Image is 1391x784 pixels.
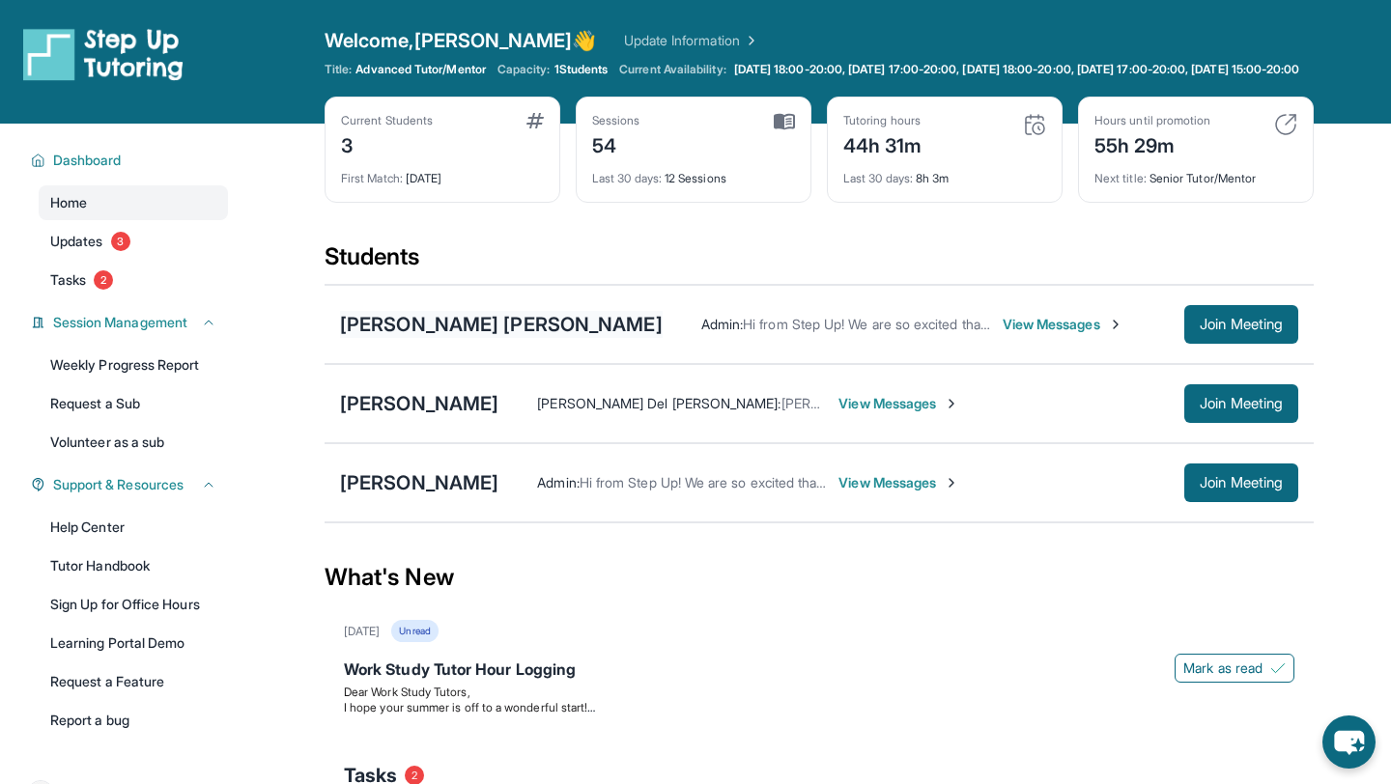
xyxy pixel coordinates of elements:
[624,31,759,50] a: Update Information
[344,700,595,714] span: I hope your summer is off to a wonderful start!
[39,664,228,699] a: Request a Feature
[1270,660,1286,676] img: Mark as read
[1184,463,1298,502] button: Join Meeting
[39,510,228,545] a: Help Center
[341,113,433,128] div: Current Students
[45,151,216,170] button: Dashboard
[325,62,352,77] span: Title:
[497,62,551,77] span: Capacity:
[344,624,380,639] div: [DATE]
[592,113,640,128] div: Sessions
[1094,113,1210,128] div: Hours until promotion
[39,386,228,421] a: Request a Sub
[39,263,228,297] a: Tasks2
[94,270,113,290] span: 2
[39,626,228,660] a: Learning Portal Demo
[1175,654,1294,683] button: Mark as read
[701,316,743,332] span: Admin :
[843,113,923,128] div: Tutoring hours
[944,396,959,411] img: Chevron-Right
[355,62,485,77] span: Advanced Tutor/Mentor
[619,62,725,77] span: Current Availability:
[730,62,1304,77] a: [DATE] 18:00-20:00, [DATE] 17:00-20:00, [DATE] 18:00-20:00, [DATE] 17:00-20:00, [DATE] 15:00-20:00
[1094,171,1147,185] span: Next title :
[592,128,640,159] div: 54
[39,548,228,583] a: Tutor Handbook
[50,232,103,251] span: Updates
[1184,384,1298,423] button: Join Meeting
[1094,128,1210,159] div: 55h 29m
[45,313,216,332] button: Session Management
[23,27,184,81] img: logo
[592,159,795,186] div: 12 Sessions
[554,62,609,77] span: 1 Students
[1200,477,1283,489] span: Join Meeting
[592,171,662,185] span: Last 30 days :
[537,395,781,411] span: [PERSON_NAME] Del [PERSON_NAME] :
[838,473,959,492] span: View Messages
[39,224,228,259] a: Updates3
[50,270,86,290] span: Tasks
[1322,715,1376,769] button: chat-button
[391,620,438,642] div: Unread
[843,128,923,159] div: 44h 31m
[1003,315,1123,334] span: View Messages
[838,394,959,413] span: View Messages
[39,348,228,382] a: Weekly Progress Report
[341,171,403,185] span: First Match :
[53,313,187,332] span: Session Management
[325,241,1314,284] div: Students
[39,587,228,622] a: Sign Up for Office Hours
[843,159,1046,186] div: 8h 3m
[1023,113,1046,136] img: card
[526,113,544,128] img: card
[1200,319,1283,330] span: Join Meeting
[537,474,579,490] span: Admin :
[774,113,795,130] img: card
[734,62,1300,77] span: [DATE] 18:00-20:00, [DATE] 17:00-20:00, [DATE] 18:00-20:00, [DATE] 17:00-20:00, [DATE] 15:00-20:00
[53,151,122,170] span: Dashboard
[39,185,228,220] a: Home
[1200,398,1283,409] span: Join Meeting
[45,475,216,494] button: Support & Resources
[340,469,498,496] div: [PERSON_NAME]
[944,475,959,490] img: Chevron-Right
[740,31,759,50] img: Chevron Right
[843,171,913,185] span: Last 30 days :
[39,425,228,460] a: Volunteer as a sub
[325,27,597,54] span: Welcome, [PERSON_NAME] 👋
[1108,317,1123,332] img: Chevron-Right
[39,703,228,738] a: Report a bug
[50,193,87,212] span: Home
[1094,159,1297,186] div: Senior Tutor/Mentor
[53,475,184,494] span: Support & Resources
[340,390,498,417] div: [PERSON_NAME]
[344,658,1294,685] div: Work Study Tutor Hour Logging
[1274,113,1297,136] img: card
[111,232,130,251] span: 3
[325,535,1314,620] div: What's New
[341,159,544,186] div: [DATE]
[1183,658,1263,678] span: Mark as read
[344,685,470,699] span: Dear Work Study Tutors,
[1184,305,1298,344] button: Join Meeting
[340,311,663,338] div: [PERSON_NAME] [PERSON_NAME]
[341,128,433,159] div: 3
